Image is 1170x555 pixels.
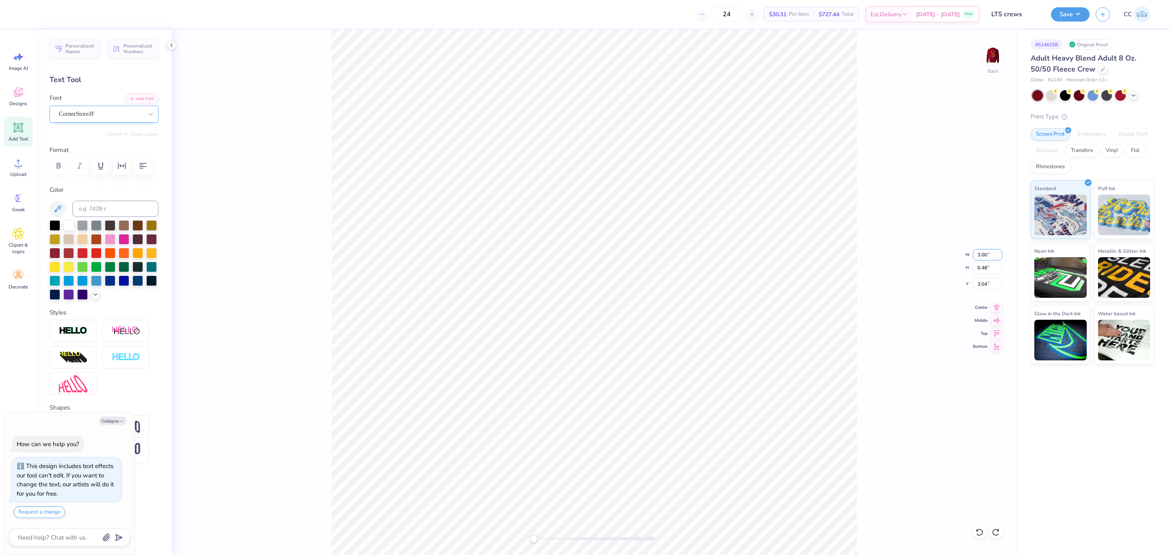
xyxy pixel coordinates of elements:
[871,10,901,19] span: Est. Delivery
[985,47,1001,63] img: Back
[1031,39,1063,50] div: # 514625B
[65,43,95,54] span: Personalized Names
[9,136,28,142] span: Add Text
[1101,145,1123,157] div: Vinyl
[10,171,26,178] span: Upload
[9,284,28,290] span: Decorate
[965,11,973,17] span: Free
[1098,320,1150,360] img: Water based Ink
[1034,184,1056,193] span: Standard
[50,403,70,412] label: Shapes
[1098,247,1146,255] span: Metallic & Glitter Ink
[1072,128,1111,141] div: Embroidery
[17,462,114,498] div: This design includes text effects our tool can't edit. If you want to change the text, our artist...
[50,308,66,317] label: Styles
[9,65,28,72] span: Image AI
[50,185,158,195] label: Color
[1126,145,1145,157] div: Foil
[1034,247,1054,255] span: Neon Ink
[1134,6,1150,22] img: Cyril Cabanete
[1120,6,1154,22] a: CC
[1051,7,1090,22] button: Save
[1034,309,1081,318] span: Glow in the Dark Ink
[973,330,988,337] span: Top
[1098,184,1115,193] span: Puff Ink
[59,375,87,392] img: Free Distort
[988,67,998,75] div: Back
[108,39,158,58] button: Personalized Numbers
[125,93,158,104] button: Add Font
[14,506,65,518] button: Request a change
[769,10,786,19] span: $30.31
[17,440,79,448] div: How can we help you?
[1031,161,1070,173] div: Rhinestones
[1066,77,1107,84] span: Minimum Order: 12 +
[1031,145,1063,157] div: Applique
[99,416,126,425] button: Collapse
[530,535,538,543] div: Accessibility label
[1031,77,1044,84] span: Gildan
[1048,77,1062,84] span: # G180
[72,201,158,217] input: e.g. 7428 c
[985,6,1045,22] input: Untitled Design
[112,326,140,336] img: Shadow
[50,39,100,58] button: Personalized Names
[1031,128,1070,141] div: Screen Print
[50,74,158,85] div: Text Tool
[842,10,854,19] span: Total
[1124,10,1132,19] span: CC
[123,43,154,54] span: Personalized Numbers
[1031,112,1154,121] div: Print Type
[1066,145,1098,157] div: Transfers
[12,206,25,213] span: Greek
[1114,128,1153,141] div: Digital Print
[50,145,158,155] label: Format
[9,100,27,107] span: Designs
[973,317,988,324] span: Middle
[1034,320,1087,360] img: Glow in the Dark Ink
[50,93,62,103] label: Font
[1034,195,1087,235] img: Standard
[112,353,140,362] img: Negative Space
[1031,53,1136,74] span: Adult Heavy Blend Adult 8 Oz. 50/50 Fleece Crew
[916,10,960,19] span: [DATE] - [DATE]
[59,351,87,364] img: 3D Illusion
[1098,257,1150,298] img: Metallic & Glitter Ink
[59,326,87,336] img: Stroke
[1098,195,1150,235] img: Puff Ink
[973,304,988,311] span: Center
[5,242,32,255] span: Clipart & logos
[819,10,839,19] span: $727.44
[1034,257,1087,298] img: Neon Ink
[108,131,158,137] button: Switch to Greek Letters
[1098,309,1135,318] span: Water based Ink
[973,343,988,350] span: Bottom
[1067,39,1112,50] div: Original Proof
[789,10,809,19] span: Per Item
[711,7,743,22] input: – –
